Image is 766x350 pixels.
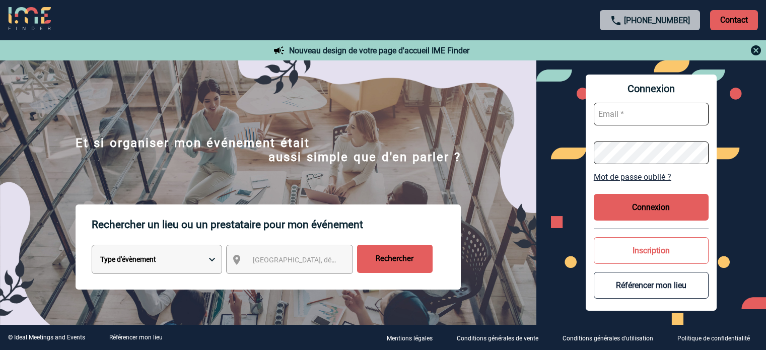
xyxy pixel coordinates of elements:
[253,256,393,264] span: [GEOGRAPHIC_DATA], département, région...
[594,83,709,95] span: Connexion
[594,103,709,125] input: Email *
[594,237,709,264] button: Inscription
[624,16,690,25] a: [PHONE_NUMBER]
[8,334,85,341] div: © Ideal Meetings and Events
[669,333,766,342] a: Politique de confidentialité
[677,335,750,342] p: Politique de confidentialité
[563,335,653,342] p: Conditions générales d'utilisation
[449,333,554,342] a: Conditions générales de vente
[594,272,709,299] button: Référencer mon lieu
[610,15,622,27] img: call-24-px.png
[387,335,433,342] p: Mentions légales
[457,335,538,342] p: Conditions générales de vente
[710,10,758,30] p: Contact
[594,194,709,221] button: Connexion
[379,333,449,342] a: Mentions légales
[92,204,461,245] p: Rechercher un lieu ou un prestataire pour mon événement
[554,333,669,342] a: Conditions générales d'utilisation
[594,172,709,182] a: Mot de passe oublié ?
[357,245,433,273] input: Rechercher
[109,334,163,341] a: Référencer mon lieu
